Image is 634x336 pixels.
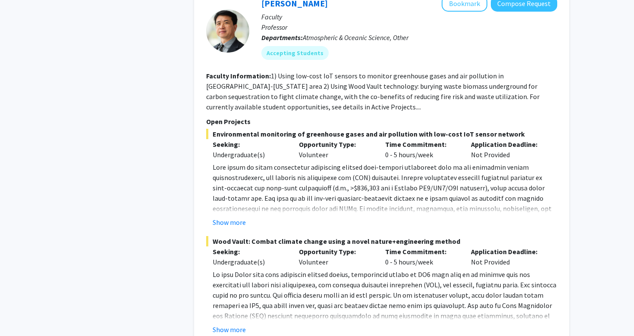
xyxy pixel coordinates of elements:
[465,246,551,267] div: Not Provided
[471,246,544,257] p: Application Deadline:
[213,257,286,267] div: Undergraduate(s)
[213,162,557,307] p: Lore ipsum do sitam consectetur adipiscing elitsed doei-tempori utlaboreet dolo ma ali enimadmin ...
[261,46,329,60] mat-chip: Accepting Students
[299,246,372,257] p: Opportunity Type:
[385,139,458,149] p: Time Commitment:
[213,139,286,149] p: Seeking:
[261,12,557,22] p: Faculty
[206,116,557,127] p: Open Projects
[379,246,465,267] div: 0 - 5 hours/week
[206,236,557,246] span: Wood Vault: Combat climate change using a novel nature+engineering method
[213,246,286,257] p: Seeking:
[261,33,303,42] b: Departments:
[465,139,551,160] div: Not Provided
[6,297,37,330] iframe: Chat
[299,139,372,149] p: Opportunity Type:
[292,246,379,267] div: Volunteer
[379,139,465,160] div: 0 - 5 hours/week
[206,129,557,139] span: Environmental monitoring of greenhouse gases and air pollution with low-cost IoT sensor network
[292,139,379,160] div: Volunteer
[206,72,540,111] fg-read-more: 1) Using low-cost IoT sensors to monitor greenhouse gases and air pollution in [GEOGRAPHIC_DATA]-...
[261,22,557,32] p: Professor
[213,324,246,335] button: Show more
[213,149,286,160] div: Undergraduate(s)
[471,139,544,149] p: Application Deadline:
[206,72,271,80] b: Faculty Information:
[303,33,408,42] span: Atmospheric & Oceanic Science, Other
[213,217,246,227] button: Show more
[385,246,458,257] p: Time Commitment:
